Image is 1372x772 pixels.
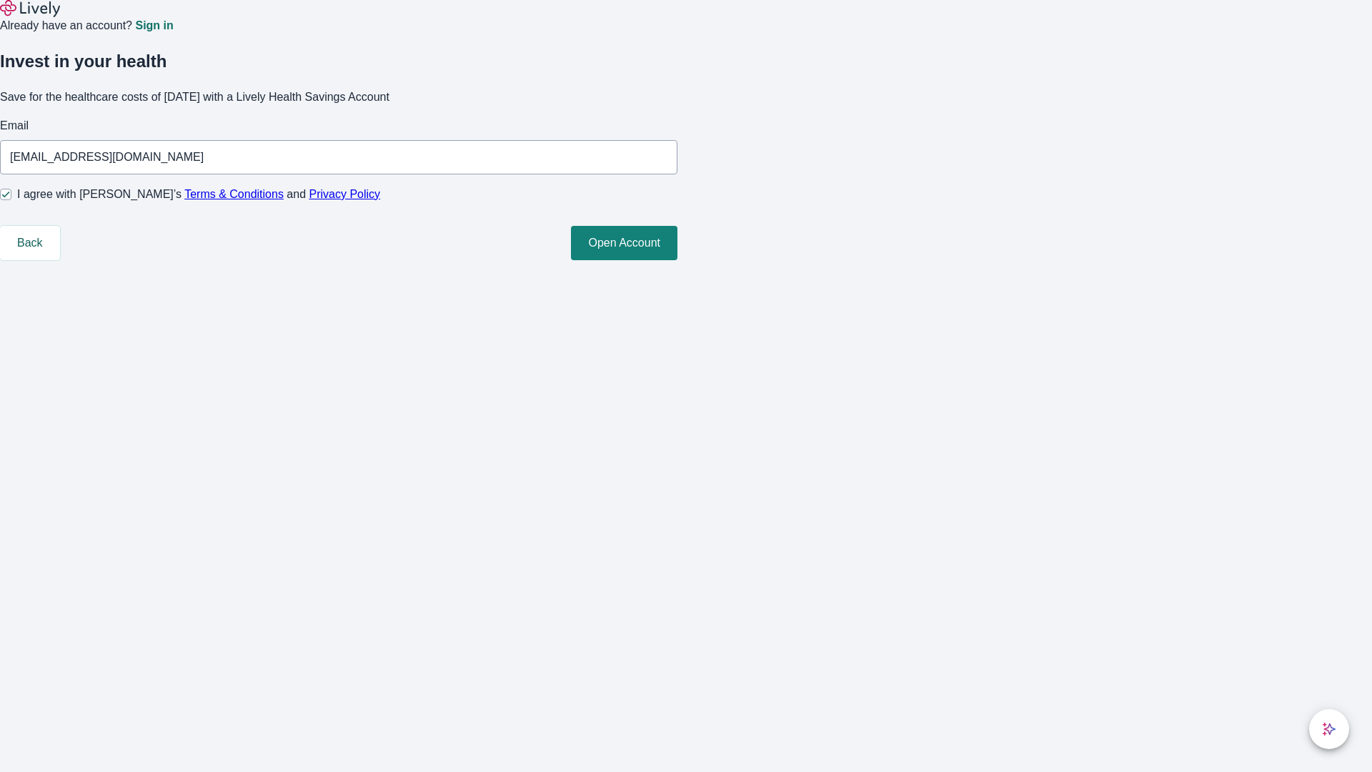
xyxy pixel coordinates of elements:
button: Open Account [571,226,677,260]
a: Terms & Conditions [184,188,284,200]
svg: Lively AI Assistant [1322,722,1336,736]
button: chat [1309,709,1349,749]
a: Privacy Policy [309,188,381,200]
span: I agree with [PERSON_NAME]’s and [17,186,380,203]
a: Sign in [135,20,173,31]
